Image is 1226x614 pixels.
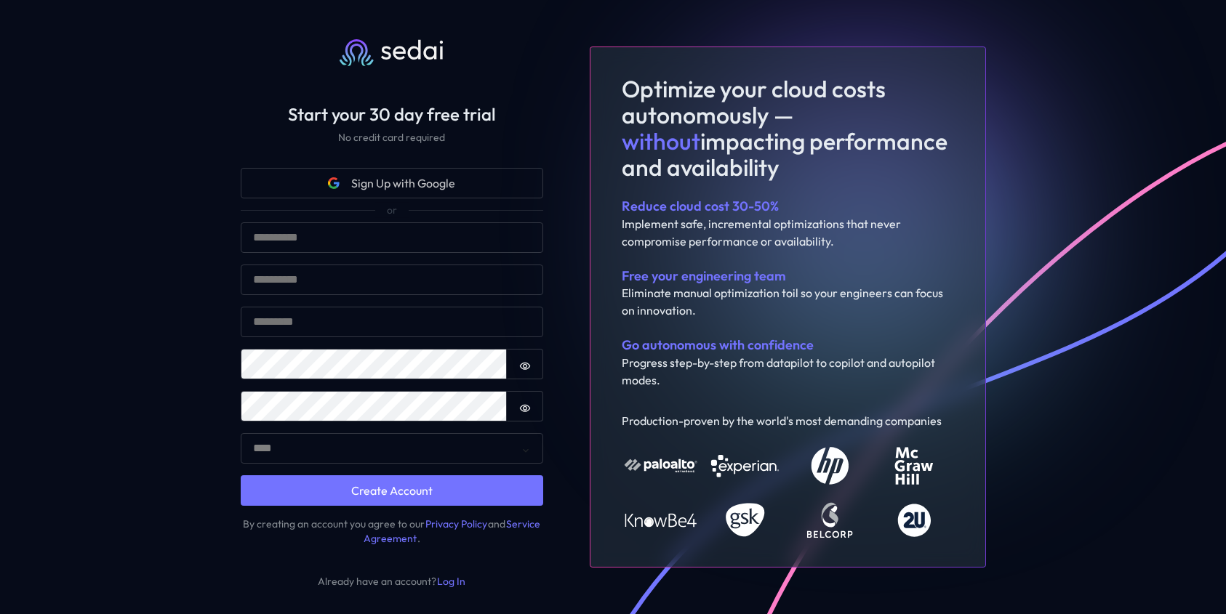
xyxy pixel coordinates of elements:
[622,354,954,389] div: Progress step-by-step from datapilot to copilot and autopilot modes.
[241,575,543,589] div: Already have an account?
[436,574,466,589] a: Log In
[425,517,488,531] a: Privacy Policy
[622,215,954,250] div: Implement safe, incremental optimizations that never compromise performance or availability.
[507,391,543,421] button: Show password
[351,174,455,192] span: Sign Up with Google
[622,336,954,353] div: Go autonomous with confidence
[622,284,954,319] div: Eliminate manual optimization toil so your engineers can focus on innovation.
[622,412,954,429] div: Production-proven by the world's most demanding companies
[241,475,543,506] button: Create Account
[622,126,700,155] span: without
[241,517,543,546] div: By creating an account you agree to our and .
[507,349,543,379] button: Show password
[328,177,340,189] svg: Google icon
[241,168,543,198] button: Google iconSign Up with Google
[217,104,566,125] h2: Start your 30 day free trial
[622,267,954,284] div: Free your engineering team
[217,131,566,145] div: No credit card required
[364,517,541,546] a: Service Agreement
[622,76,954,180] h1: Optimize your cloud costs autonomously — impacting performance and availability
[622,198,954,214] div: Reduce cloud cost 30-50%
